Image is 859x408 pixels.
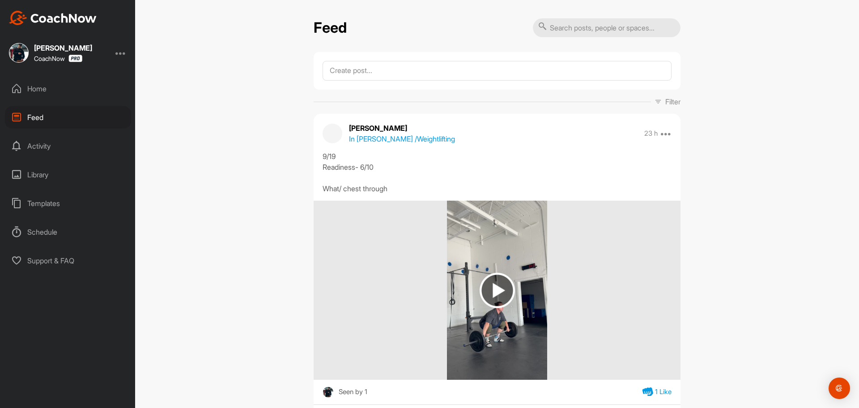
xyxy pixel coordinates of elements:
[323,151,672,194] div: 9/19 Readiness- 6/10 What/ chest through
[655,387,672,397] div: 1 Like
[5,192,131,215] div: Templates
[9,11,97,25] img: CoachNow
[34,44,92,52] div: [PERSON_NAME]
[5,135,131,157] div: Activity
[34,55,82,62] div: CoachNow
[9,43,29,63] img: square_95fba3cb0f8fd9ebb92306c3257eac87.jpg
[5,163,131,186] div: Library
[665,96,680,107] p: Filter
[5,249,131,272] div: Support & FAQ
[349,133,455,144] p: In [PERSON_NAME] / Weightlifting
[349,123,455,133] p: [PERSON_NAME]
[5,77,131,100] div: Home
[339,387,367,398] div: Seen by 1
[480,273,515,308] img: play
[5,221,131,243] div: Schedule
[447,201,548,380] img: media
[533,18,680,37] input: Search posts, people or spaces...
[323,387,334,398] img: square_95fba3cb0f8fd9ebb92306c3257eac87.jpg
[5,106,131,129] div: Feed
[829,378,850,399] div: Open Intercom Messenger
[644,129,658,138] p: 23 h
[314,19,347,37] h2: Feed
[68,55,82,62] img: CoachNow Pro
